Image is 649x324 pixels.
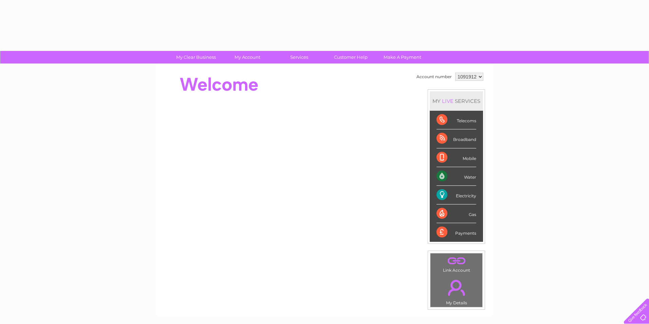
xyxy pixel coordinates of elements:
div: Gas [437,204,476,223]
div: Mobile [437,148,476,167]
div: Payments [437,223,476,241]
a: . [432,255,481,267]
div: LIVE [441,98,455,104]
a: Customer Help [323,51,379,64]
a: My Account [220,51,276,64]
a: Services [271,51,327,64]
div: Water [437,167,476,186]
td: My Details [430,274,483,307]
a: My Clear Business [168,51,224,64]
div: Electricity [437,186,476,204]
a: . [432,276,481,300]
td: Link Account [430,253,483,274]
div: MY SERVICES [430,91,483,111]
a: Make A Payment [374,51,430,64]
td: Account number [415,71,453,83]
div: Telecoms [437,111,476,129]
div: Broadband [437,129,476,148]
